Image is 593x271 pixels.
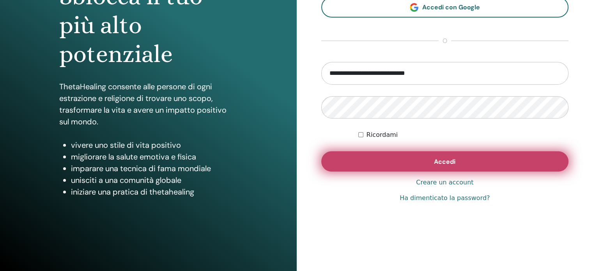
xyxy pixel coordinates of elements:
p: ThetaHealing consente alle persone di ogni estrazione e religione di trovare uno scopo, trasforma... [59,81,237,128]
span: o [439,36,451,46]
span: Accedi con Google [422,3,480,11]
li: unisciti a una comunità globale [71,174,237,186]
a: Creare un account [416,178,473,187]
button: Accedi [321,151,569,172]
span: Accedi [434,158,455,166]
label: Ricordami [366,130,398,140]
li: vivere uno stile di vita positivo [71,139,237,151]
li: iniziare una pratica di thetahealing [71,186,237,198]
div: Keep me authenticated indefinitely or until I manually logout [358,130,568,140]
a: Ha dimenticato la password? [400,193,490,203]
li: migliorare la salute emotiva e fisica [71,151,237,163]
li: imparare una tecnica di fama mondiale [71,163,237,174]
